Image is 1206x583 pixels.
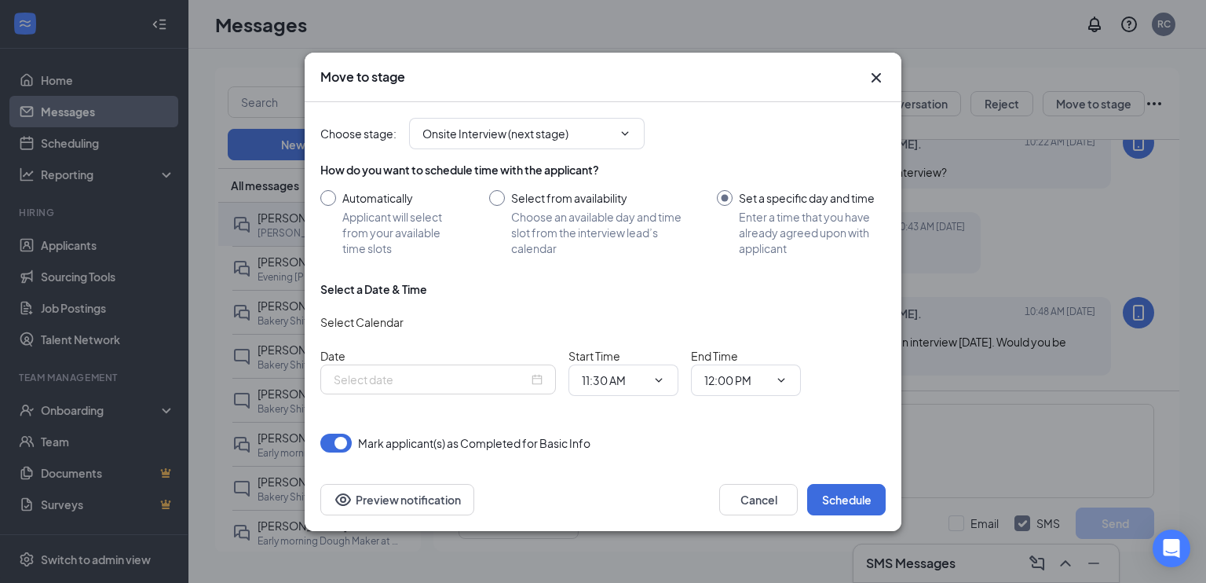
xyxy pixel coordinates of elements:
div: How do you want to schedule time with the applicant? [320,162,886,178]
span: Date [320,349,345,363]
svg: ChevronDown [619,127,631,140]
svg: ChevronDown [652,374,665,387]
button: Preview notificationEye [320,484,474,515]
input: Select date [334,371,528,388]
div: Select a Date & Time [320,281,427,297]
span: Start Time [568,349,620,363]
svg: ChevronDown [775,374,788,387]
input: End time [704,372,769,389]
button: Schedule [807,484,886,515]
h3: Move to stage [320,68,405,86]
span: End Time [691,349,738,363]
svg: Cross [867,68,886,87]
span: Choose stage : [320,125,397,142]
button: Close [867,68,886,87]
div: Open Intercom Messenger [1153,530,1190,567]
input: Start time [582,372,646,389]
span: Mark applicant(s) as Completed for Basic Info [358,434,590,453]
button: Cancel [719,484,798,515]
span: Select Calendar [320,315,404,329]
svg: Eye [334,490,353,509]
